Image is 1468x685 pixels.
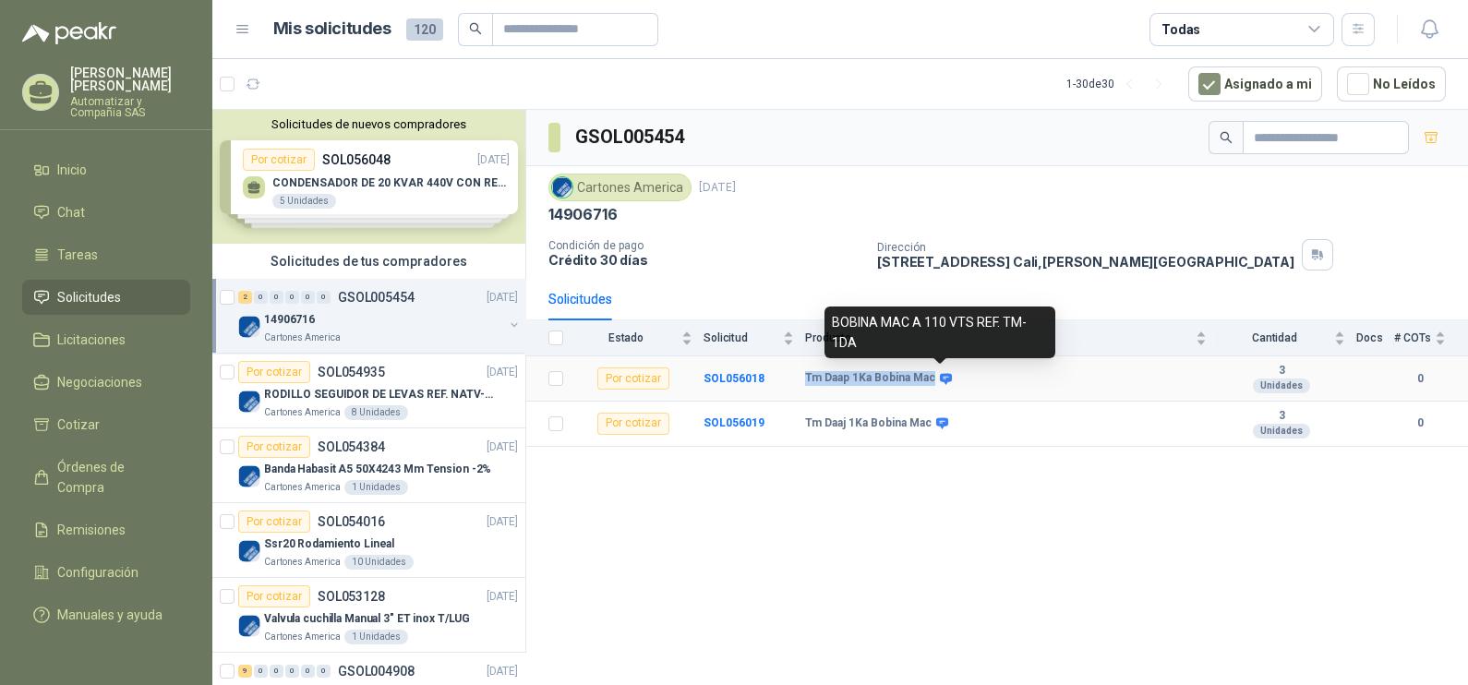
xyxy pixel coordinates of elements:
[1356,320,1394,356] th: Docs
[406,18,443,41] span: 120
[212,578,525,653] a: Por cotizarSOL053128[DATE] Company LogoValvula cuchilla Manual 3" ET inox T/LUGCartones America1 ...
[57,457,173,498] span: Órdenes de Compra
[1218,331,1330,344] span: Cantidad
[57,562,138,583] span: Configuración
[22,22,116,44] img: Logo peakr
[338,665,415,678] p: GSOL004908
[704,416,764,429] a: SOL056019
[487,663,518,680] p: [DATE]
[487,513,518,531] p: [DATE]
[1337,66,1446,102] button: No Leídos
[1218,320,1356,356] th: Cantidad
[344,555,414,570] div: 10 Unidades
[301,291,315,304] div: 0
[805,416,932,431] b: Tm Daaj 1Ka Bobina Mac
[704,331,779,344] span: Solicitud
[22,407,190,442] a: Cotizar
[487,289,518,306] p: [DATE]
[238,291,252,304] div: 2
[264,610,470,628] p: Valvula cuchilla Manual 3" ET inox T/LUG
[238,436,310,458] div: Por cotizar
[318,590,385,603] p: SOL053128
[22,450,190,505] a: Órdenes de Compra
[1394,320,1468,356] th: # COTs
[270,291,283,304] div: 0
[877,241,1294,254] p: Dirección
[1394,415,1446,432] b: 0
[317,665,331,678] div: 0
[254,291,268,304] div: 0
[57,415,100,435] span: Cotizar
[238,361,310,383] div: Por cotizar
[1161,19,1200,40] div: Todas
[57,287,121,307] span: Solicitudes
[699,179,736,197] p: [DATE]
[1253,379,1310,393] div: Unidades
[22,280,190,315] a: Solicitudes
[70,66,190,92] p: [PERSON_NAME] [PERSON_NAME]
[22,512,190,547] a: Remisiones
[301,665,315,678] div: 0
[238,540,260,562] img: Company Logo
[57,520,126,540] span: Remisiones
[212,503,525,578] a: Por cotizarSOL054016[DATE] Company LogoSsr20 Rodamiento LinealCartones America10 Unidades
[264,535,394,553] p: Ssr20 Rodamiento Lineal
[238,585,310,607] div: Por cotizar
[264,480,341,495] p: Cartones America
[344,405,408,420] div: 8 Unidades
[57,605,162,625] span: Manuales y ayuda
[469,22,482,35] span: search
[264,330,341,345] p: Cartones America
[338,291,415,304] p: GSOL005454
[212,428,525,503] a: Por cotizarSOL054384[DATE] Company LogoBanda Habasit A5 50X4243 Mm Tension -2%Cartones America1 U...
[285,291,299,304] div: 0
[57,330,126,350] span: Licitaciones
[22,322,190,357] a: Licitaciones
[264,461,491,478] p: Banda Habasit A5 50X4243 Mm Tension -2%
[22,237,190,272] a: Tareas
[57,372,142,392] span: Negociaciones
[70,96,190,118] p: Automatizar y Compañia SAS
[264,386,494,403] p: RODILLO SEGUIDOR DE LEVAS REF. NATV-17-PPA [PERSON_NAME]
[597,413,669,435] div: Por cotizar
[1394,370,1446,388] b: 0
[22,195,190,230] a: Chat
[487,364,518,381] p: [DATE]
[704,320,805,356] th: Solicitud
[805,320,1218,356] th: Producto
[552,177,572,198] img: Company Logo
[212,354,525,428] a: Por cotizarSOL054935[DATE] Company LogoRODILLO SEGUIDOR DE LEVAS REF. NATV-17-PPA [PERSON_NAME]Ca...
[212,110,525,244] div: Solicitudes de nuevos compradoresPor cotizarSOL056048[DATE] CONDENSADOR DE 20 KVAR 440V CON RESIS...
[548,174,692,201] div: Cartones America
[238,286,522,345] a: 2 0 0 0 0 0 GSOL005454[DATE] Company Logo14906716Cartones America
[264,405,341,420] p: Cartones America
[22,597,190,632] a: Manuales y ayuda
[285,665,299,678] div: 0
[574,320,704,356] th: Estado
[22,365,190,400] a: Negociaciones
[1218,364,1345,379] b: 3
[238,511,310,533] div: Por cotizar
[704,372,764,385] a: SOL056018
[548,205,618,224] p: 14906716
[264,311,315,329] p: 14906716
[1394,331,1431,344] span: # COTs
[318,440,385,453] p: SOL054384
[212,244,525,279] div: Solicitudes de tus compradores
[318,515,385,528] p: SOL054016
[270,665,283,678] div: 0
[273,16,391,42] h1: Mis solicitudes
[344,480,408,495] div: 1 Unidades
[220,117,518,131] button: Solicitudes de nuevos compradores
[1220,131,1233,144] span: search
[22,152,190,187] a: Inicio
[344,630,408,644] div: 1 Unidades
[317,291,331,304] div: 0
[238,665,252,678] div: 9
[57,202,85,222] span: Chat
[487,588,518,606] p: [DATE]
[238,316,260,338] img: Company Logo
[574,331,678,344] span: Estado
